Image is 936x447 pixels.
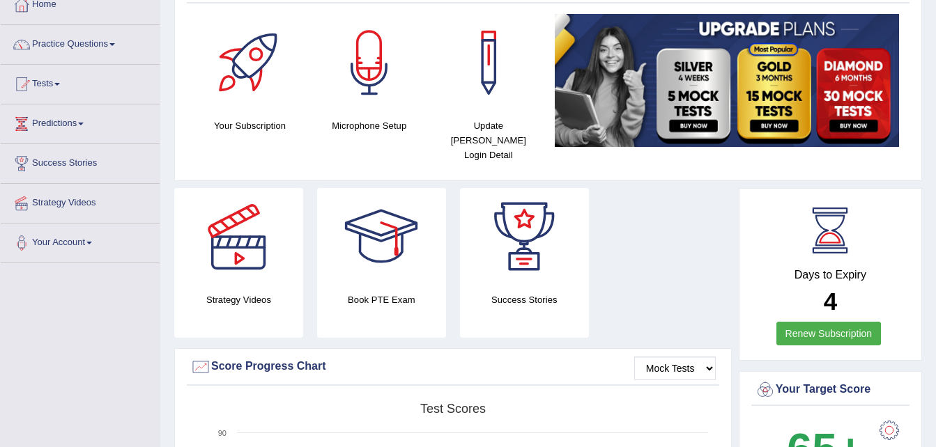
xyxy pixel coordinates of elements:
[1,104,160,139] a: Predictions
[317,292,446,307] h4: Book PTE Exam
[1,144,160,179] a: Success Stories
[316,118,422,133] h4: Microphone Setup
[190,356,716,377] div: Score Progress Chart
[776,322,882,345] a: Renew Subscription
[555,14,899,147] img: small5.jpg
[755,269,906,281] h4: Days to Expiry
[218,429,227,437] text: 90
[1,223,160,258] a: Your Account
[755,379,906,400] div: Your Target Score
[1,25,160,60] a: Practice Questions
[1,65,160,100] a: Tests
[436,118,541,162] h4: Update [PERSON_NAME] Login Detail
[174,292,303,307] h4: Strategy Videos
[420,402,486,416] tspan: Test scores
[824,288,837,315] b: 4
[1,184,160,219] a: Strategy Videos
[197,118,302,133] h4: Your Subscription
[460,292,589,307] h4: Success Stories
